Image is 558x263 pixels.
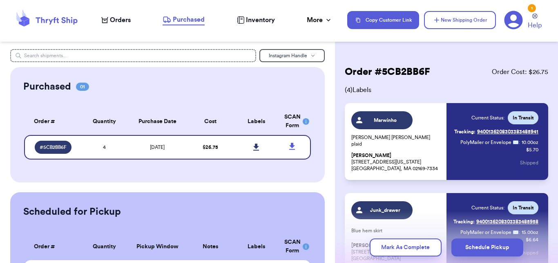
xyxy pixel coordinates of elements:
[24,233,81,260] th: Order #
[453,218,475,225] span: Tracking:
[81,233,127,260] th: Quantity
[284,113,301,130] div: SCAN Form
[513,205,533,211] span: In Transit
[101,15,131,25] a: Orders
[269,53,307,58] span: Instagram Handle
[203,145,218,150] span: $ 26.75
[233,108,279,135] th: Labels
[519,229,520,236] span: :
[110,15,131,25] span: Orders
[513,115,533,121] span: In Transit
[351,227,442,234] p: Blue hem skirt
[424,11,496,29] button: New Shipping Order
[173,15,205,25] span: Purchased
[454,128,475,135] span: Tracking:
[471,205,504,211] span: Current Status:
[519,139,520,146] span: :
[351,134,442,147] p: [PERSON_NAME] [PERSON_NAME] plaid
[528,4,536,12] div: 1
[504,11,523,29] a: 1
[351,153,391,159] span: [PERSON_NAME]
[76,83,89,91] span: 01
[103,145,106,150] span: 4
[81,108,127,135] th: Quantity
[345,85,548,95] span: ( 4 ) Labels
[10,49,256,62] input: Search shipments...
[307,15,333,25] div: More
[460,230,519,235] span: PolyMailer or Envelope ✉️
[522,139,538,146] span: 10.00 oz
[23,80,71,93] h2: Purchased
[471,115,504,121] span: Current Status:
[24,108,81,135] th: Order #
[237,15,275,25] a: Inventory
[187,108,233,135] th: Cost
[451,238,523,256] button: Schedule Pickup
[520,154,538,172] button: Shipped
[259,49,325,62] button: Instagram Handle
[370,238,442,256] button: Mark As Complete
[347,11,419,29] button: Copy Customer Link
[454,125,538,138] a: Tracking:9400136208303383485941
[150,145,165,150] span: [DATE]
[351,152,442,172] p: [STREET_ADDRESS][US_STATE] [GEOGRAPHIC_DATA], MA 02169-7334
[522,229,538,236] span: 15.00 oz
[246,15,275,25] span: Inventory
[284,238,301,255] div: SCAN Form
[453,215,538,228] a: Tracking:9400136208303383485958
[366,117,405,124] span: Marwinho
[127,233,187,260] th: Pickup Window
[526,146,538,153] p: $ 5.70
[492,67,548,77] span: Order Cost: $ 26.75
[528,20,542,30] span: Help
[187,233,233,260] th: Notes
[345,65,430,79] h2: Order # 5CB2BB6F
[163,15,205,25] a: Purchased
[460,140,519,145] span: PolyMailer or Envelope ✉️
[366,207,405,214] span: Junk_drawer
[127,108,187,135] th: Purchase Date
[233,233,279,260] th: Labels
[40,144,67,151] span: # 5CB2BB6F
[23,205,121,218] h2: Scheduled for Pickup
[528,13,542,30] a: Help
